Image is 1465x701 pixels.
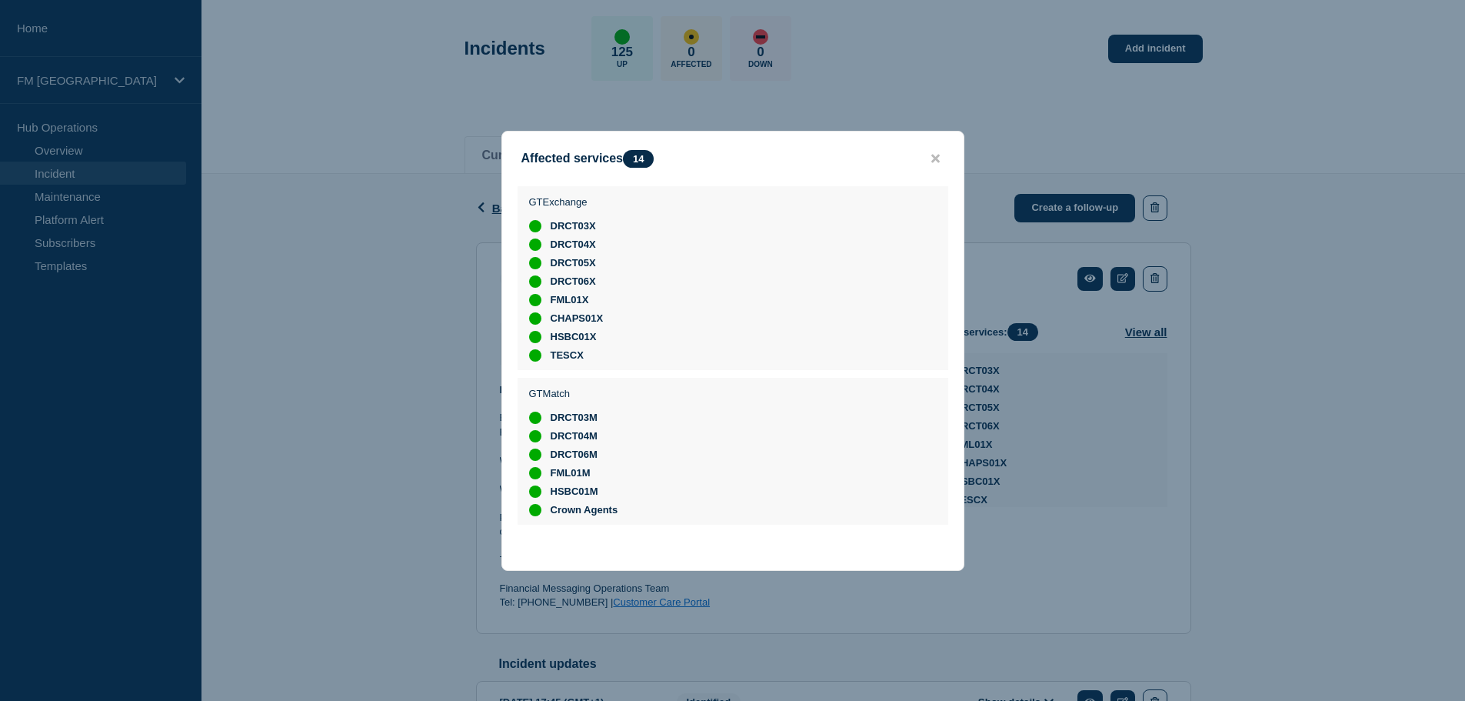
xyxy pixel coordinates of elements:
[551,275,596,288] span: DRCT06X
[551,349,584,362] span: TESCX
[529,239,541,251] div: up
[529,486,541,498] div: up
[521,150,662,168] div: Affected services
[623,150,654,168] span: 14
[551,331,597,343] span: HSBC01X
[529,467,541,479] div: up
[551,294,589,306] span: FML01X
[529,349,541,362] div: up
[529,331,541,343] div: up
[529,312,541,325] div: up
[551,312,604,325] span: CHAPS01X
[529,388,618,399] p: GTMatch
[551,504,618,516] span: Crown Agents
[529,220,541,232] div: up
[927,152,944,166] button: close button
[551,486,598,498] span: HSBC01M
[529,412,541,424] div: up
[529,196,604,208] p: GTExchange
[529,449,541,461] div: up
[551,239,596,251] span: DRCT04X
[551,467,591,479] span: FML01M
[551,220,596,232] span: DRCT03X
[529,504,541,516] div: up
[529,275,541,288] div: up
[551,430,598,442] span: DRCT04M
[551,412,598,424] span: DRCT03M
[551,257,596,269] span: DRCT05X
[529,430,541,442] div: up
[529,257,541,269] div: up
[551,449,598,461] span: DRCT06M
[529,294,541,306] div: up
